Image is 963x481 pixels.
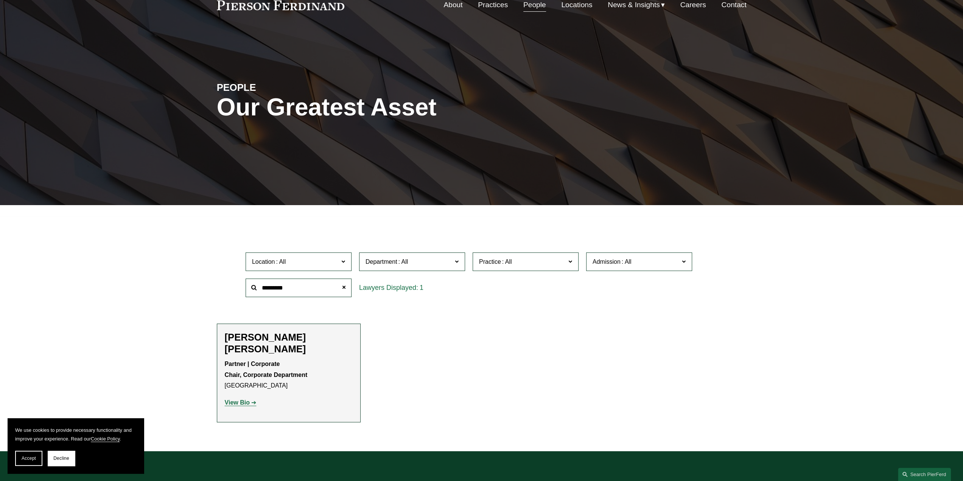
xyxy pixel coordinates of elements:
p: We use cookies to provide necessary functionality and improve your experience. Read our . [15,426,136,443]
span: Location [252,258,275,265]
strong: View Bio [225,399,250,406]
span: Accept [22,456,36,461]
a: Cookie Policy [91,436,120,442]
span: Admission [593,258,621,265]
section: Cookie banner [8,418,144,473]
strong: Partner | Corporate [225,361,280,367]
span: Practice [479,258,501,265]
p: [GEOGRAPHIC_DATA] [225,359,353,391]
span: Department [366,258,397,265]
span: Decline [53,456,69,461]
h4: PEOPLE [217,81,349,93]
span: 1 [420,284,423,291]
a: Search this site [898,468,951,481]
h2: [PERSON_NAME] [PERSON_NAME] [225,332,353,355]
a: View Bio [225,399,257,406]
button: Accept [15,451,42,466]
h1: Our Greatest Asset [217,93,570,121]
button: Decline [48,451,75,466]
strong: Chair, Corporate Department [225,372,308,378]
